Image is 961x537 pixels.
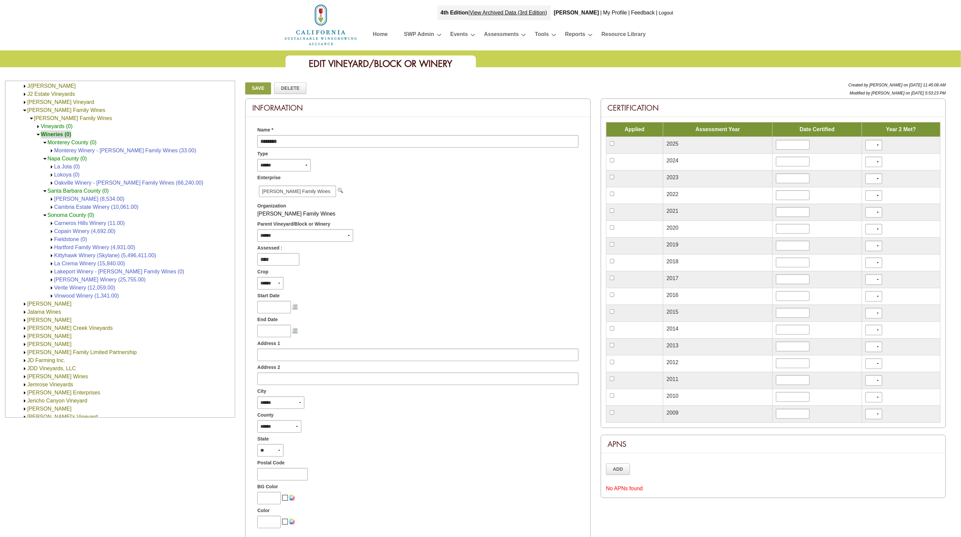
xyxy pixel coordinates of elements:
a: [PERSON_NAME] Enterprises [27,390,100,395]
a: Vinwood Winery (1,341.00) [54,293,119,299]
img: Expand Hartford Family Winery (4,931.00) [49,245,54,250]
a: Hartford Family Winery (4,931.00) [54,244,135,250]
span: Start Date [257,292,280,299]
a: Feedback [631,10,655,15]
span: Assessed : [257,244,282,252]
img: Expand James Creek Vineyards [22,326,27,331]
a: Home [373,30,388,41]
a: Jalama Wines [27,309,61,315]
a: Save [245,82,271,94]
img: Expand Jim Lowrie [22,407,27,412]
a: [PERSON_NAME] Family Wines [27,107,105,113]
a: Resource Library [601,30,646,41]
a: Verite Winery (12,059.00) [54,285,115,291]
img: spacer.gif [281,521,282,522]
img: Choose a date [292,304,298,309]
img: Expand Jeff Runquist Wines [22,374,27,379]
a: J/[PERSON_NAME] [27,83,76,89]
span: [PERSON_NAME] Family Wines [259,186,336,197]
a: [PERSON_NAME]'s Vineyard [27,414,98,420]
span: 2022 [667,191,679,197]
img: Expand J/J Vineyard [22,84,27,89]
img: Expand Jemrose Vineyards [22,382,27,387]
span: County [257,412,273,419]
div: | [628,5,630,20]
div: Information [246,99,590,117]
a: La Jota (0) [54,164,80,169]
img: Expand JDD Vineyards, LLC [22,366,27,371]
img: Expand La Jota (0) [49,164,54,169]
img: spacer.gif [288,497,289,498]
a: Monterey County (0) [47,140,97,145]
a: JDD Vineyards, LLC [27,366,76,371]
a: Tools [535,30,549,41]
a: Sonoma County (0) [47,212,94,218]
img: Collapse Jackson Family Wines [22,108,27,113]
a: Events [450,30,468,41]
img: Collapse [42,140,47,145]
a: J2 Estate Vineyards [27,91,75,97]
img: Expand Jack London Vineyard [22,100,27,105]
a: SWP Admin [404,30,434,41]
img: Expand Jensen Enterprises [22,390,27,395]
a: Jemrose Vineyards [27,382,73,387]
img: Expand Oakville Winery - Jackson Family Wines (66,240.00) [49,181,54,186]
span: No APNs found [606,486,643,491]
img: Expand Cambria Estate Winery (10,061.00) [49,205,54,210]
img: logo_cswa2x.png [284,3,358,46]
img: Collapse [42,156,47,161]
a: [PERSON_NAME] (8,534.00) [54,196,124,202]
span: Address 2 [257,364,280,371]
a: Santa Barbara County (0) [47,188,109,194]
a: Delete [274,82,306,94]
span: 2012 [667,359,679,365]
a: [PERSON_NAME] Wines [27,374,88,379]
a: Cambria Estate Winery (10,061.00) [54,204,139,210]
img: Expand Jimmy's Vineyard [22,415,27,420]
img: Expand Jada Vineyard [22,302,27,307]
a: Lokoya (0) [54,172,80,178]
img: Expand Verite Winery (12,059.00) [49,285,54,291]
span: Address 1 [257,340,280,347]
span: Wineries (0) [41,131,71,137]
div: APNs [601,435,946,453]
a: Carneros Hills Winery (11.00) [54,220,125,226]
img: spacer.gif [288,521,289,522]
img: Choose a date [292,328,298,333]
a: Copain Winery (4,692.00) [54,228,115,234]
a: Vineyards (0) [41,123,73,129]
a: Jericho Canyon Vineyard [27,398,87,404]
a: Reports [565,30,585,41]
span: 2011 [667,376,679,382]
img: Expand Monterey Winery - Jackson Family Wines (33.00) [49,148,54,153]
img: spacer.gif [282,519,288,525]
img: Expand Jasbir Gill Family Limited Partnership [22,350,27,355]
td: Date Certified [773,122,862,137]
div: Certification [601,99,946,117]
img: Choose a color [289,495,295,500]
span: Name * [257,126,273,133]
img: Expand Stonestreet Winery (25,755.00) [49,277,54,282]
span: 2025 [667,141,679,147]
img: Expand J2 Estate Vineyards [22,92,27,97]
span: Parent Vineyard/Block or Winery [257,221,330,228]
a: [PERSON_NAME] Vineyard [27,99,94,105]
a: [PERSON_NAME] Creek Vineyards [27,325,113,331]
a: [PERSON_NAME] Family Limited Partnership [27,349,137,355]
a: JD Farming Inc. [27,357,65,363]
img: Expand Brewer-Clifton (8,534.00) [49,197,54,202]
td: Assessment Year [663,122,772,137]
img: Collapse <span style='color: green;'>Wineries (0)</span> [36,132,41,137]
span: Type [257,150,268,157]
a: Add [606,463,630,475]
a: [PERSON_NAME] [27,341,72,347]
a: Napa County (0) [47,156,87,161]
span: State [257,435,269,443]
img: Expand Vinwood Winery (1,341.00) [49,294,54,299]
span: 2014 [667,326,679,332]
img: spacer.gif [282,495,288,501]
a: [PERSON_NAME] Family Wines [34,115,112,121]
